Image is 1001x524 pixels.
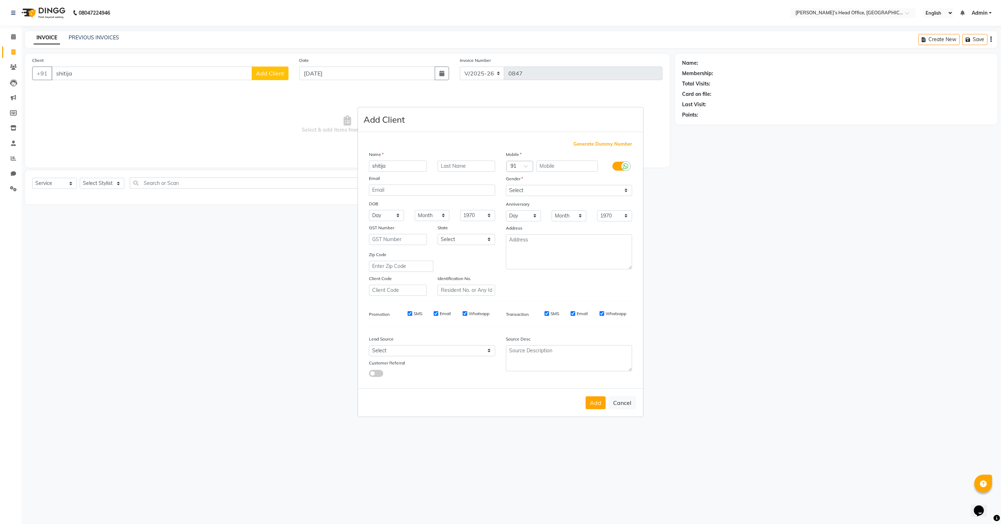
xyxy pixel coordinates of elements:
[577,310,588,317] label: Email
[364,113,405,126] h4: Add Client
[369,185,495,196] input: Email
[506,311,529,318] label: Transaction
[438,225,448,231] label: State
[369,234,427,245] input: GST Number
[506,336,531,342] label: Source Desc
[369,285,427,296] input: Client Code
[369,161,427,172] input: First Name
[551,310,559,317] label: SMS
[606,310,626,317] label: Whatsapp
[506,201,529,207] label: Anniversary
[369,225,394,231] label: GST Number
[469,310,489,317] label: Whatsapp
[369,251,386,258] label: Zip Code
[369,360,405,366] label: Customer Referral
[414,310,422,317] label: SMS
[971,495,994,517] iframe: chat widget
[586,396,606,409] button: Add
[369,201,378,207] label: DOB
[369,151,384,158] label: Name
[369,336,394,342] label: Lead Source
[438,161,495,172] input: Last Name
[506,225,522,231] label: Address
[369,261,433,272] input: Enter Zip Code
[573,141,632,148] span: Generate Dummy Number
[506,176,523,182] label: Gender
[369,175,380,182] label: Email
[440,310,451,317] label: Email
[369,275,392,282] label: Client Code
[608,396,636,410] button: Cancel
[438,275,471,282] label: Identification No.
[369,311,390,318] label: Promotion
[536,161,598,172] input: Mobile
[506,151,522,158] label: Mobile
[438,285,495,296] input: Resident No. or Any Id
